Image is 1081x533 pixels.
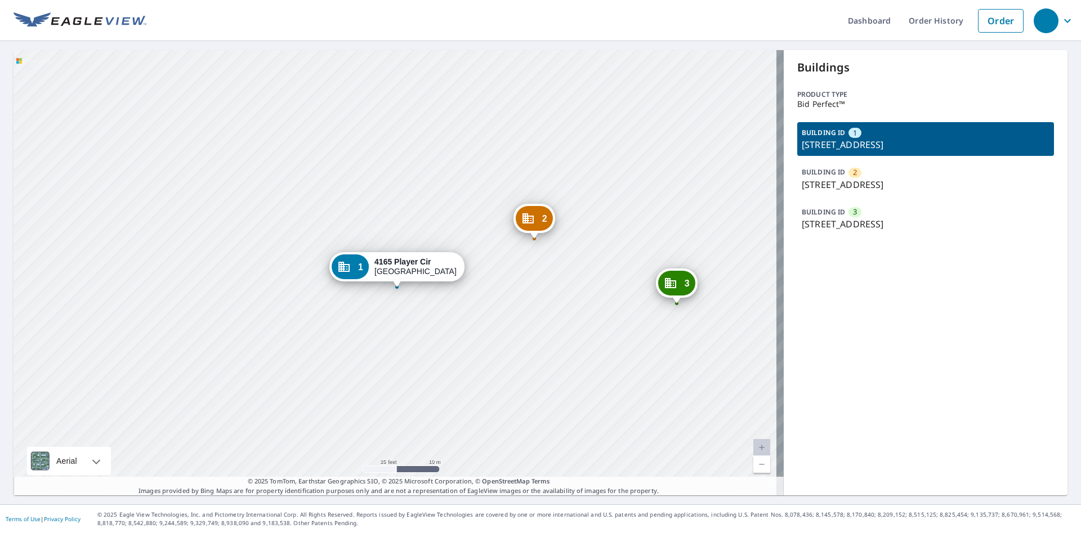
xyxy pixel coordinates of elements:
[374,257,457,276] div: [GEOGRAPHIC_DATA]
[513,204,555,239] div: Dropped pin, building 2, Commercial property, 4127 Player Cir Orlando, FL 32808
[802,217,1049,231] p: [STREET_ADDRESS]
[802,178,1049,191] p: [STREET_ADDRESS]
[685,279,690,288] span: 3
[248,477,550,486] span: © 2025 TomTom, Earthstar Geographics SIO, © 2025 Microsoft Corporation, ©
[797,100,1054,109] p: Bid Perfect™
[853,207,857,217] span: 3
[6,516,81,522] p: |
[14,477,784,495] p: Images provided by Bing Maps are for property identification purposes only and are not a represen...
[978,9,1024,33] a: Order
[6,515,41,523] a: Terms of Use
[802,167,845,177] p: BUILDING ID
[853,128,857,138] span: 1
[27,447,111,475] div: Aerial
[358,263,363,271] span: 1
[374,257,431,266] strong: 4165 Player Cir
[753,456,770,473] a: Current Level 20, Zoom Out
[853,167,857,178] span: 2
[753,439,770,456] a: Current Level 20, Zoom In Disabled
[797,59,1054,76] p: Buildings
[802,128,845,137] p: BUILDING ID
[44,515,81,523] a: Privacy Policy
[97,510,1075,527] p: © 2025 Eagle View Technologies, Inc. and Pictometry International Corp. All Rights Reserved. Repo...
[542,214,547,223] span: 2
[656,268,698,303] div: Dropped pin, building 3, Commercial property, 4111 Player Cir Orlando, FL 32808
[329,252,464,287] div: Dropped pin, building 1, Commercial property, 4165 Player Cir Orlando, FL 32808
[531,477,550,485] a: Terms
[802,207,845,217] p: BUILDING ID
[802,138,1049,151] p: [STREET_ADDRESS]
[482,477,529,485] a: OpenStreetMap
[14,12,146,29] img: EV Logo
[797,89,1054,100] p: Product type
[53,447,81,475] div: Aerial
